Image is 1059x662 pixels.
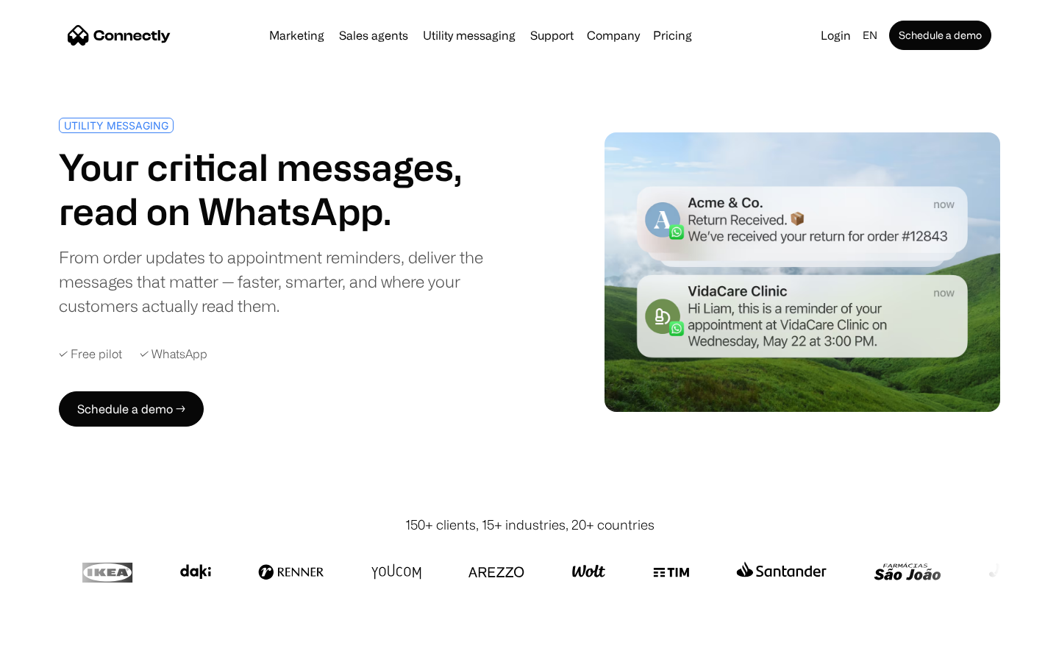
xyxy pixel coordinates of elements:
div: Company [587,25,640,46]
div: en [863,25,877,46]
a: Schedule a demo → [59,391,204,427]
a: Pricing [647,29,698,41]
a: Schedule a demo [889,21,991,50]
a: Marketing [263,29,330,41]
div: 150+ clients, 15+ industries, 20+ countries [405,515,655,535]
h1: Your critical messages, read on WhatsApp. [59,145,524,233]
div: From order updates to appointment reminders, deliver the messages that matter — faster, smarter, ... [59,245,524,318]
div: ✓ Free pilot [59,347,122,361]
div: ✓ WhatsApp [140,347,207,361]
a: Sales agents [333,29,414,41]
aside: Language selected: English [15,635,88,657]
ul: Language list [29,636,88,657]
a: Login [815,25,857,46]
a: Utility messaging [417,29,521,41]
div: UTILITY MESSAGING [64,120,168,131]
a: Support [524,29,580,41]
